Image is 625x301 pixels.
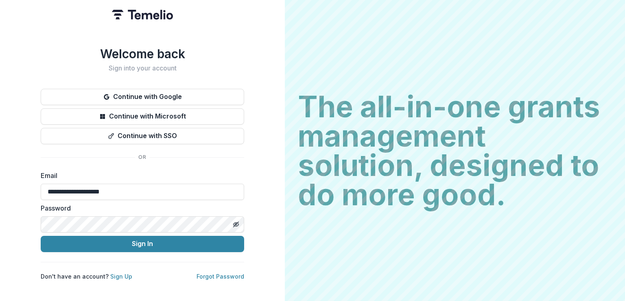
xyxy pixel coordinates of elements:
h1: Welcome back [41,46,244,61]
button: Continue with Microsoft [41,108,244,125]
p: Don't have an account? [41,272,132,281]
img: Temelio [112,10,173,20]
button: Toggle password visibility [229,218,243,231]
button: Continue with SSO [41,128,244,144]
button: Sign In [41,236,244,252]
h2: Sign into your account [41,64,244,72]
label: Password [41,203,239,213]
button: Continue with Google [41,89,244,105]
a: Sign Up [110,273,132,280]
label: Email [41,171,239,180]
a: Forgot Password [197,273,244,280]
